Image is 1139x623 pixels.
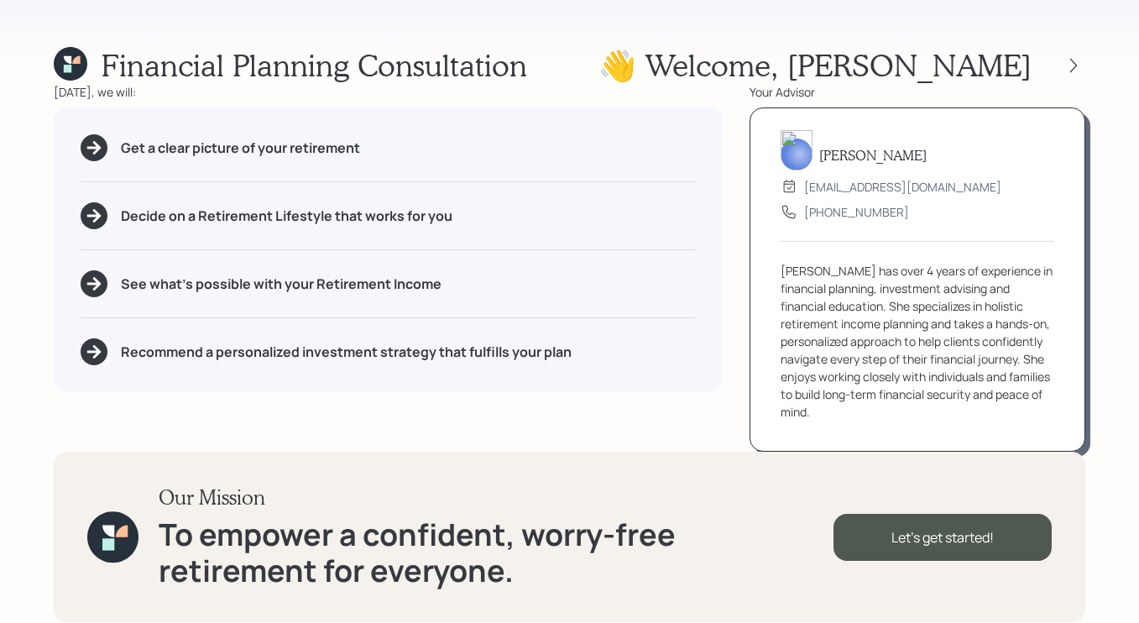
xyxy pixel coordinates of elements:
[833,514,1052,561] div: Let's get started!
[804,203,909,221] div: [PHONE_NUMBER]
[121,276,441,292] h5: See what's possible with your Retirement Income
[101,47,527,83] h1: Financial Planning Consultation
[159,485,833,510] h3: Our Mission
[598,47,1032,83] h1: 👋 Welcome , [PERSON_NAME]
[121,344,572,360] h5: Recommend a personalized investment strategy that fulfills your plan
[121,208,452,224] h5: Decide on a Retirement Lifestyle that works for you
[781,130,812,170] img: aleksandra-headshot.png
[121,140,360,156] h5: Get a clear picture of your retirement
[750,83,1085,101] div: Your Advisor
[804,178,1001,196] div: [EMAIL_ADDRESS][DOMAIN_NAME]
[54,83,723,101] div: [DATE], we will:
[781,262,1054,421] div: [PERSON_NAME] has over 4 years of experience in financial planning, investment advising and finan...
[819,147,927,163] h5: [PERSON_NAME]
[159,516,833,589] h1: To empower a confident, worry-free retirement for everyone.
